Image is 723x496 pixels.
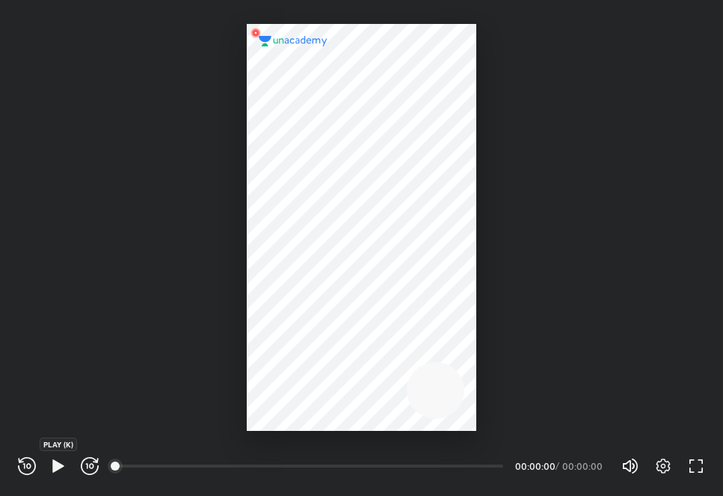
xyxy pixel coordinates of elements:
div: 00:00:00 [562,462,603,471]
div: PLAY (K) [40,438,77,451]
img: logo.2a7e12a2.svg [259,36,327,46]
div: / [556,462,559,471]
img: wMgqJGBwKWe8AAAAABJRU5ErkJggg== [247,24,265,42]
div: 00:00:00 [515,462,553,471]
